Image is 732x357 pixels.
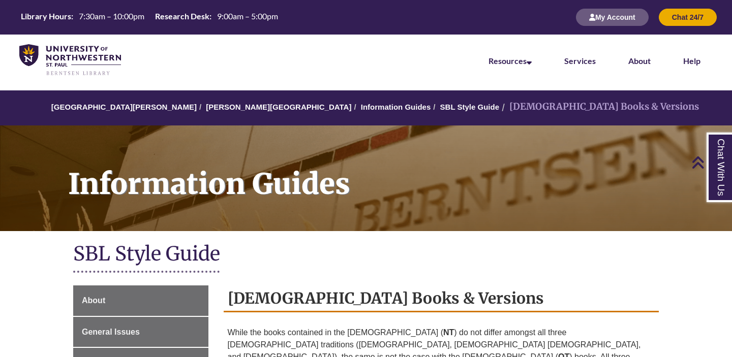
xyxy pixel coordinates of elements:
a: Help [683,56,700,66]
span: General Issues [82,328,140,336]
a: About [73,285,208,316]
h2: [DEMOGRAPHIC_DATA] Books & Versions [224,285,659,312]
h1: SBL Style Guide [73,241,659,268]
a: Services [564,56,596,66]
strong: NT [443,328,454,337]
button: Chat 24/7 [659,9,717,26]
a: Resources [489,56,532,66]
button: My Account [576,9,649,26]
a: SBL Style Guide [440,103,499,111]
a: Back to Top [691,155,729,169]
a: Hours Today [17,11,282,24]
table: Hours Today [17,11,282,23]
li: [DEMOGRAPHIC_DATA] Books & Versions [499,100,699,114]
th: Research Desk: [151,11,213,22]
a: Information Guides [361,103,431,111]
a: My Account [576,13,649,21]
span: 9:00am – 5:00pm [217,11,278,21]
a: [PERSON_NAME][GEOGRAPHIC_DATA] [206,103,351,111]
a: General Issues [73,317,208,347]
img: UNWSP Library Logo [19,44,121,76]
h1: Information Guides [57,125,732,218]
span: About [82,296,105,305]
span: 7:30am – 10:00pm [79,11,144,21]
th: Library Hours: [17,11,75,22]
a: About [628,56,651,66]
a: Chat 24/7 [659,13,717,21]
a: [GEOGRAPHIC_DATA][PERSON_NAME] [51,103,197,111]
